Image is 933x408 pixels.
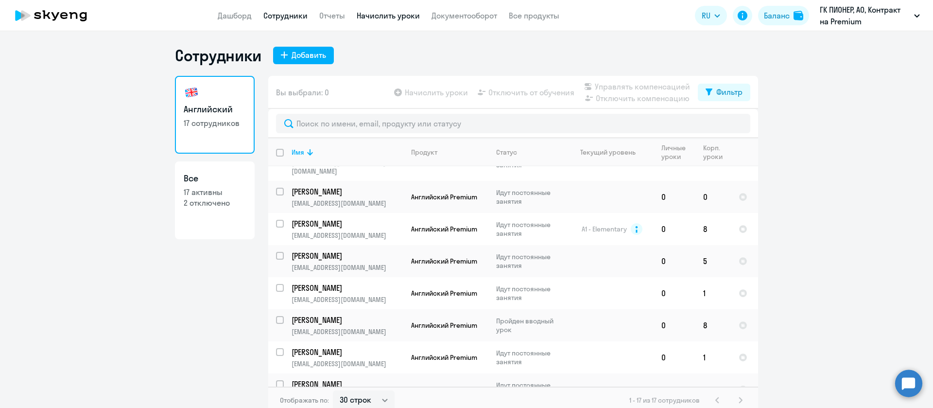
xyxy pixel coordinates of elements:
[695,181,731,213] td: 0
[218,11,252,20] a: Дашборд
[496,188,563,206] p: Идут постоянные занятия
[175,76,255,154] a: Английский17 сотрудников
[292,231,403,240] p: [EMAIL_ADDRESS][DOMAIN_NAME]
[411,257,477,266] span: Английский Premium
[292,283,403,293] a: [PERSON_NAME]
[411,225,477,233] span: Английский Premium
[292,218,403,229] a: [PERSON_NAME]
[292,218,401,229] p: [PERSON_NAME]
[292,327,403,336] p: [EMAIL_ADDRESS][DOMAIN_NAME]
[273,47,334,64] button: Добавить
[815,4,925,27] button: ГК ПИОНЕР, АО, Контракт на Premium
[184,172,246,185] h3: Все
[319,11,345,20] a: Отчеты
[292,186,403,197] a: [PERSON_NAME]
[703,143,730,161] div: Корп. уроки
[411,148,437,157] div: Продукт
[184,118,246,128] p: 17 сотрудников
[758,6,809,25] button: Балансbalance
[292,148,403,157] div: Имя
[820,4,910,27] p: ГК ПИОНЕР, АО, Контракт на Premium
[292,295,403,304] p: [EMAIL_ADDRESS][DOMAIN_NAME]
[184,187,246,197] p: 17 активны
[175,161,255,239] a: Все17 активны2 отключено
[496,284,563,302] p: Идут постоянные занятия
[292,379,401,390] p: [PERSON_NAME]
[654,309,695,341] td: 0
[654,181,695,213] td: 0
[276,87,329,98] span: Вы выбрали: 0
[292,186,401,197] p: [PERSON_NAME]
[292,315,401,325] p: [PERSON_NAME]
[292,158,403,176] p: [PERSON_NAME][EMAIL_ADDRESS][DOMAIN_NAME]
[292,379,403,390] a: [PERSON_NAME]
[276,114,750,133] input: Поиск по имени, email, продукту или статусу
[698,84,750,101] button: Фильтр
[654,213,695,245] td: 0
[654,245,695,277] td: 0
[695,373,731,406] td: 1
[292,359,403,368] p: [EMAIL_ADDRESS][DOMAIN_NAME]
[509,11,559,20] a: Все продукты
[292,315,403,325] a: [PERSON_NAME]
[184,103,246,116] h3: Английский
[292,347,403,357] a: [PERSON_NAME]
[496,349,563,366] p: Идут постоянные занятия
[764,10,790,21] div: Баланс
[794,11,803,20] img: balance
[280,396,329,405] span: Отображать по:
[292,263,403,272] p: [EMAIL_ADDRESS][DOMAIN_NAME]
[654,341,695,373] td: 0
[292,49,326,61] div: Добавить
[411,321,477,330] span: Английский Premium
[263,11,308,20] a: Сотрудники
[184,85,199,100] img: english
[496,381,563,398] p: Идут постоянные занятия
[661,143,695,161] div: Личные уроки
[654,373,695,406] td: 0
[629,396,700,405] span: 1 - 17 из 17 сотрудников
[654,277,695,309] td: 0
[292,250,403,261] a: [PERSON_NAME]
[695,245,731,277] td: 5
[292,283,401,293] p: [PERSON_NAME]
[357,11,420,20] a: Начислить уроки
[292,199,403,208] p: [EMAIL_ADDRESS][DOMAIN_NAME]
[496,148,517,157] div: Статус
[411,148,488,157] div: Продукт
[661,143,689,161] div: Личные уроки
[702,10,710,21] span: RU
[411,289,477,298] span: Английский Premium
[496,220,563,238] p: Идут постоянные занятия
[716,86,743,98] div: Фильтр
[496,252,563,270] p: Идут постоянные занятия
[695,277,731,309] td: 1
[432,11,497,20] a: Документооборот
[695,309,731,341] td: 8
[582,225,627,233] span: A1 - Elementary
[184,197,246,208] p: 2 отключено
[703,143,724,161] div: Корп. уроки
[411,385,477,394] span: Английский Premium
[292,250,401,261] p: [PERSON_NAME]
[695,213,731,245] td: 8
[580,148,636,157] div: Текущий уровень
[571,148,653,157] div: Текущий уровень
[175,46,261,65] h1: Сотрудники
[695,6,727,25] button: RU
[496,317,563,334] p: Пройден вводный урок
[411,353,477,362] span: Английский Premium
[292,347,401,357] p: [PERSON_NAME]
[496,148,563,157] div: Статус
[411,193,477,201] span: Английский Premium
[292,148,304,157] div: Имя
[695,341,731,373] td: 1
